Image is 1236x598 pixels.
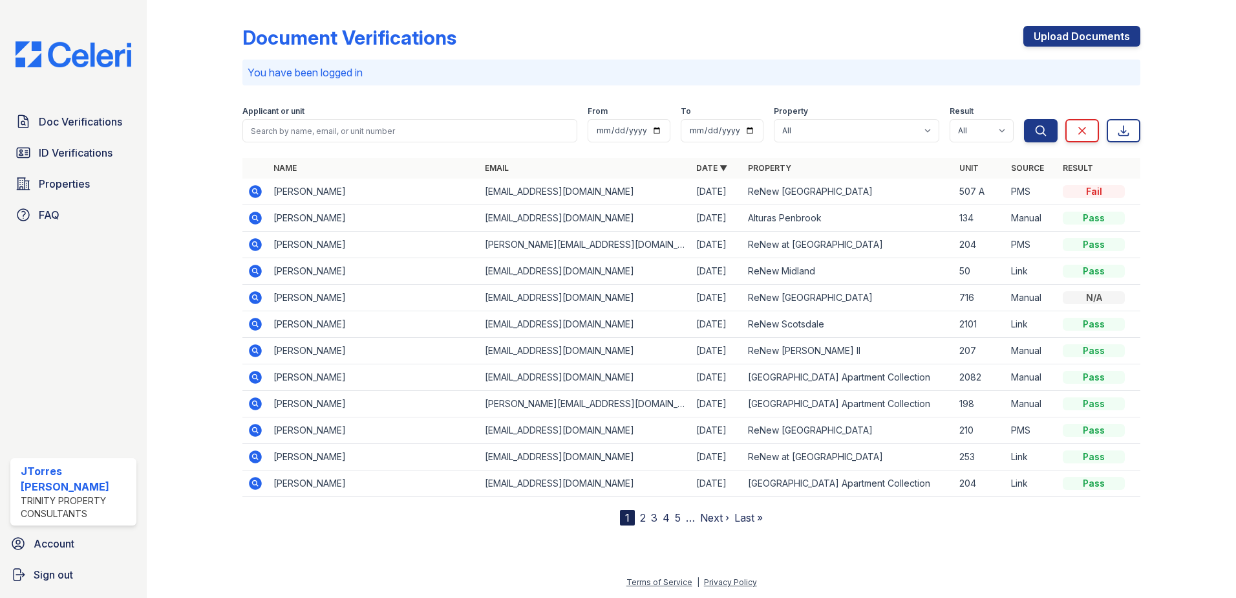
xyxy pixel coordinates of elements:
[242,106,304,116] label: Applicant or unit
[268,179,480,205] td: [PERSON_NAME]
[748,163,791,173] a: Property
[743,338,954,364] td: ReNew [PERSON_NAME] II
[21,494,131,520] div: Trinity Property Consultants
[663,511,670,524] a: 4
[273,163,297,173] a: Name
[620,510,635,526] div: 1
[480,285,691,311] td: [EMAIL_ADDRESS][DOMAIN_NAME]
[480,391,691,417] td: [PERSON_NAME][EMAIL_ADDRESS][DOMAIN_NAME]
[1006,179,1058,205] td: PMS
[480,444,691,471] td: [EMAIL_ADDRESS][DOMAIN_NAME]
[1063,212,1125,225] div: Pass
[954,391,1006,417] td: 198
[268,364,480,391] td: [PERSON_NAME]
[1006,391,1058,417] td: Manual
[626,577,692,587] a: Terms of Service
[959,163,979,173] a: Unit
[691,179,743,205] td: [DATE]
[268,471,480,497] td: [PERSON_NAME]
[1006,285,1058,311] td: Manual
[268,391,480,417] td: [PERSON_NAME]
[954,338,1006,364] td: 207
[39,145,112,161] span: ID Verifications
[242,26,456,49] div: Document Verifications
[1063,163,1093,173] a: Result
[1006,364,1058,391] td: Manual
[1063,344,1125,357] div: Pass
[1063,265,1125,278] div: Pass
[480,258,691,285] td: [EMAIL_ADDRESS][DOMAIN_NAME]
[10,171,136,197] a: Properties
[954,258,1006,285] td: 50
[10,202,136,228] a: FAQ
[691,285,743,311] td: [DATE]
[686,510,695,526] span: …
[950,106,974,116] label: Result
[268,417,480,444] td: [PERSON_NAME]
[1006,258,1058,285] td: Link
[1063,371,1125,384] div: Pass
[954,232,1006,258] td: 204
[480,232,691,258] td: [PERSON_NAME][EMAIL_ADDRESS][DOMAIN_NAME]
[700,511,729,524] a: Next ›
[1063,318,1125,331] div: Pass
[10,109,136,135] a: Doc Verifications
[691,444,743,471] td: [DATE]
[1063,238,1125,251] div: Pass
[691,205,743,232] td: [DATE]
[588,106,608,116] label: From
[691,232,743,258] td: [DATE]
[1063,424,1125,437] div: Pass
[1006,471,1058,497] td: Link
[268,285,480,311] td: [PERSON_NAME]
[10,140,136,166] a: ID Verifications
[39,176,90,192] span: Properties
[34,536,74,551] span: Account
[1063,450,1125,463] div: Pass
[268,444,480,471] td: [PERSON_NAME]
[248,65,1135,80] p: You have been logged in
[954,364,1006,391] td: 2082
[697,577,699,587] div: |
[954,285,1006,311] td: 716
[743,205,954,232] td: Alturas Penbrook
[1063,185,1125,198] div: Fail
[34,567,73,582] span: Sign out
[691,391,743,417] td: [DATE]
[480,471,691,497] td: [EMAIL_ADDRESS][DOMAIN_NAME]
[954,471,1006,497] td: 204
[1006,311,1058,338] td: Link
[480,338,691,364] td: [EMAIL_ADDRESS][DOMAIN_NAME]
[696,163,727,173] a: Date ▼
[774,106,808,116] label: Property
[691,258,743,285] td: [DATE]
[1006,205,1058,232] td: Manual
[480,205,691,232] td: [EMAIL_ADDRESS][DOMAIN_NAME]
[1063,397,1125,410] div: Pass
[691,364,743,391] td: [DATE]
[675,511,681,524] a: 5
[691,311,743,338] td: [DATE]
[268,232,480,258] td: [PERSON_NAME]
[39,207,59,223] span: FAQ
[954,311,1006,338] td: 2101
[5,41,142,67] img: CE_Logo_Blue-a8612792a0a2168367f1c8372b55b34899dd931a85d93a1a3d3e32e68fde9ad4.png
[743,364,954,391] td: [GEOGRAPHIC_DATA] Apartment Collection
[743,311,954,338] td: ReNew Scotsdale
[268,338,480,364] td: [PERSON_NAME]
[954,205,1006,232] td: 134
[1006,417,1058,444] td: PMS
[681,106,691,116] label: To
[691,338,743,364] td: [DATE]
[5,562,142,588] a: Sign out
[954,417,1006,444] td: 210
[954,179,1006,205] td: 507 A
[743,444,954,471] td: ReNew at [GEOGRAPHIC_DATA]
[480,364,691,391] td: [EMAIL_ADDRESS][DOMAIN_NAME]
[268,258,480,285] td: [PERSON_NAME]
[743,285,954,311] td: ReNew [GEOGRAPHIC_DATA]
[1006,232,1058,258] td: PMS
[743,417,954,444] td: ReNew [GEOGRAPHIC_DATA]
[1063,291,1125,304] div: N/A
